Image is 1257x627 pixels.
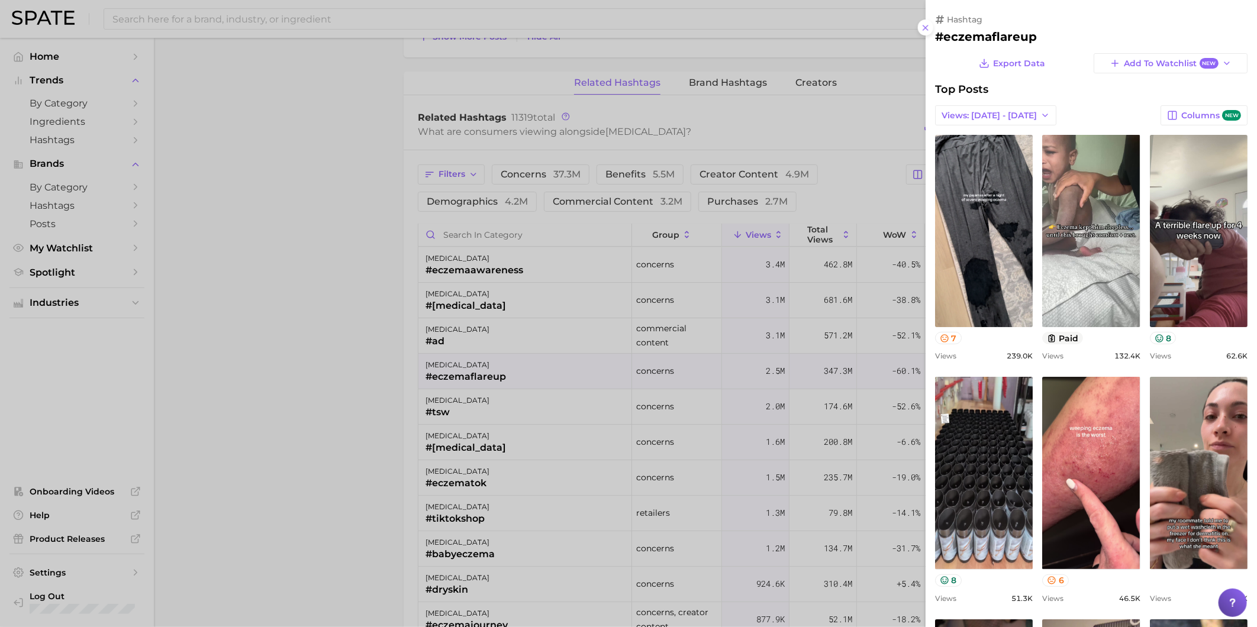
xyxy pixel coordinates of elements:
[947,14,982,25] span: hashtag
[1007,351,1033,360] span: 239.0k
[935,574,962,587] button: 8
[1161,105,1248,125] button: Columnsnew
[942,111,1037,121] span: Views: [DATE] - [DATE]
[935,105,1056,125] button: Views: [DATE] - [DATE]
[993,59,1045,69] span: Export Data
[1226,351,1248,360] span: 62.6k
[935,351,956,360] span: Views
[935,30,1248,44] h2: #eczemaflareup
[1124,58,1218,69] span: Add to Watchlist
[1042,351,1063,360] span: Views
[1150,594,1171,603] span: Views
[1042,594,1063,603] span: Views
[976,53,1048,73] button: Export Data
[1181,110,1241,121] span: Columns
[935,83,988,96] span: Top Posts
[1094,53,1248,73] button: Add to WatchlistNew
[935,332,962,344] button: 7
[1042,332,1083,344] button: paid
[1042,574,1069,587] button: 6
[1200,58,1219,69] span: New
[1150,332,1177,344] button: 8
[935,594,956,603] span: Views
[1150,351,1171,360] span: Views
[1222,110,1241,121] span: new
[1119,594,1140,603] span: 46.5k
[1011,594,1033,603] span: 51.3k
[1114,351,1140,360] span: 132.4k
